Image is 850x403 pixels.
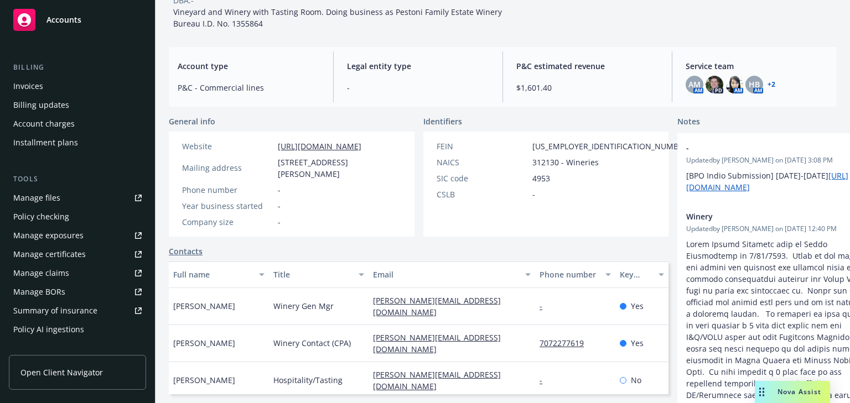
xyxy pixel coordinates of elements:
span: Nova Assist [778,387,821,396]
span: [PERSON_NAME] [173,337,235,349]
div: Mailing address [182,162,273,174]
a: [PERSON_NAME][EMAIL_ADDRESS][DOMAIN_NAME] [373,295,501,317]
a: [PERSON_NAME][EMAIL_ADDRESS][DOMAIN_NAME] [373,369,501,391]
div: Key contact [620,269,652,280]
a: Contacts [169,245,203,257]
span: No [631,374,641,386]
div: NAICS [437,156,528,168]
div: Phone number [182,184,273,196]
div: Billing [9,62,146,73]
a: [URL][DOMAIN_NAME] [278,141,361,151]
span: AM [688,78,701,90]
div: Year business started [182,200,273,212]
a: - [540,301,551,311]
div: Tools [9,174,146,185]
img: photo [706,76,723,93]
div: Summary of insurance [13,302,97,320]
a: Summary of insurance [9,302,146,320]
span: Hospitality/Tasting [273,374,343,386]
div: Manage claims [13,264,69,282]
div: Manage certificates [13,245,86,263]
span: Yes [631,300,644,312]
button: Title [269,261,369,288]
a: Account charges [9,115,146,133]
a: Invoices [9,77,146,95]
span: - [532,189,535,200]
div: Account charges [13,115,75,133]
a: Accounts [9,4,146,35]
a: Policy checking [9,208,146,226]
span: [PERSON_NAME] [173,374,235,386]
img: photo [725,76,743,93]
span: P&C estimated revenue [516,60,659,72]
span: Account type [178,60,320,72]
div: Installment plans [13,134,78,151]
span: Service team [686,60,828,72]
div: Policy AI ingestions [13,321,84,338]
a: Billing updates [9,96,146,114]
div: Email [373,269,519,280]
div: FEIN [437,140,528,152]
a: Manage BORs [9,283,146,301]
button: Email [369,261,535,288]
span: Legal entity type [347,60,489,72]
div: Company size [182,216,273,228]
span: 4953 [532,172,550,184]
div: Invoices [13,77,43,95]
div: Full name [173,269,252,280]
div: Title [273,269,353,280]
button: Phone number [535,261,615,288]
span: General info [169,116,215,127]
div: Manage files [13,189,60,207]
span: 312130 - Wineries [532,156,599,168]
a: Manage exposures [9,227,146,244]
button: Nova Assist [755,381,830,403]
span: - [278,184,281,196]
span: - [686,142,850,154]
a: Installment plans [9,134,146,151]
span: Identifiers [423,116,462,127]
a: Manage files [9,189,146,207]
div: Manage exposures [13,227,84,244]
div: Policy checking [13,208,69,226]
div: Billing updates [13,96,69,114]
span: - [347,82,489,93]
a: [PERSON_NAME][EMAIL_ADDRESS][DOMAIN_NAME] [373,332,501,354]
span: Accounts [46,15,81,24]
div: Drag to move [755,381,769,403]
button: Key contact [615,261,668,288]
a: Manage certificates [9,245,146,263]
span: - [278,200,281,212]
a: - [540,375,551,385]
span: Vineyard and Winery with Tasting Room. Doing business as Pestoni Family Estate Winery Bureau I.D.... [173,7,502,29]
button: Full name [169,261,269,288]
span: - [278,216,281,228]
span: Winery Gen Mgr [273,300,334,312]
a: Policy AI ingestions [9,321,146,338]
div: Website [182,140,273,152]
div: SIC code [437,172,528,184]
div: CSLB [437,189,528,200]
a: Manage claims [9,264,146,282]
div: Manage BORs [13,283,65,301]
a: [URL][DOMAIN_NAME] [686,170,848,192]
a: 7072277619 [540,338,593,348]
span: [US_EMPLOYER_IDENTIFICATION_NUMBER] [532,140,691,152]
span: [STREET_ADDRESS][PERSON_NAME] [278,156,401,180]
span: [PERSON_NAME] [173,300,235,312]
span: HB [749,78,760,90]
a: +2 [768,81,775,88]
span: Winery [686,211,850,222]
span: $1,601.40 [516,82,659,93]
span: Yes [631,337,644,349]
span: Open Client Navigator [20,367,103,378]
span: P&C - Commercial lines [178,82,320,93]
div: Phone number [540,269,598,280]
span: Notes [677,116,700,129]
span: Winery Contact (CPA) [273,337,351,349]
